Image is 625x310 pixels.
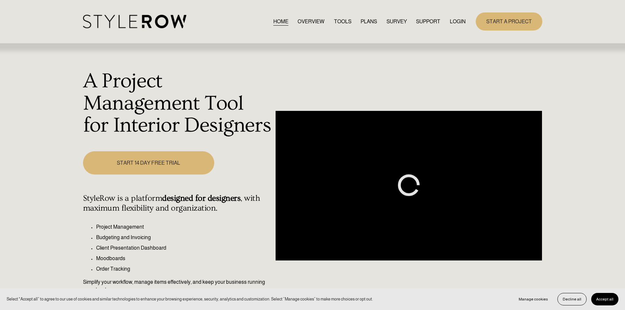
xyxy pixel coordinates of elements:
[83,70,272,137] h1: A Project Management Tool for Interior Designers
[96,234,272,241] p: Budgeting and Invoicing
[416,18,440,26] span: SUPPORT
[83,194,272,213] h4: StyleRow is a platform , with maximum flexibility and organization.
[96,223,272,231] p: Project Management
[273,17,288,26] a: HOME
[83,15,186,28] img: StyleRow
[450,17,466,26] a: LOGIN
[7,296,373,302] p: Select “Accept all” to agree to our use of cookies and similar technologies to enhance your brows...
[563,297,581,301] span: Decline all
[519,297,548,301] span: Manage cookies
[596,297,614,301] span: Accept all
[162,194,240,203] strong: designed for designers
[361,17,377,26] a: PLANS
[514,293,553,305] button: Manage cookies
[96,255,272,262] p: Moodboards
[83,278,272,294] p: Simplify your workflow, manage items effectively, and keep your business running seamlessly.
[386,17,407,26] a: SURVEY
[83,151,214,175] a: START 14 DAY FREE TRIAL
[298,17,324,26] a: OVERVIEW
[96,244,272,252] p: Client Presentation Dashboard
[476,12,542,31] a: START A PROJECT
[96,265,272,273] p: Order Tracking
[416,17,440,26] a: folder dropdown
[334,17,351,26] a: TOOLS
[591,293,618,305] button: Accept all
[557,293,587,305] button: Decline all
